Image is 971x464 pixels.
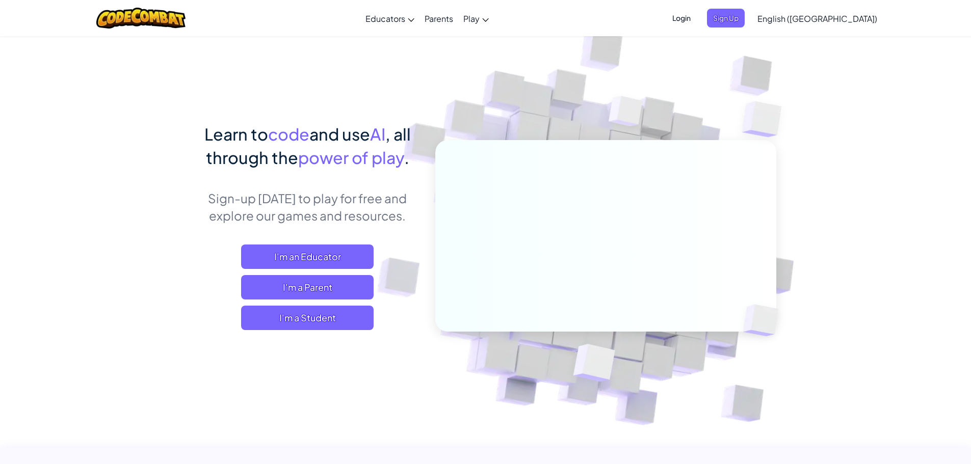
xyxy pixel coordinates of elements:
[463,13,480,24] span: Play
[204,124,268,144] span: Learn to
[726,283,802,358] img: Overlap cubes
[241,306,374,330] button: I'm a Student
[268,124,309,144] span: code
[370,124,385,144] span: AI
[360,5,419,32] a: Educators
[241,275,374,299] a: I'm a Parent
[195,189,420,224] p: Sign-up [DATE] to play for free and explore our games and resources.
[298,147,404,168] span: power of play
[707,9,745,28] button: Sign Up
[752,5,882,32] a: English ([GEOGRAPHIC_DATA])
[666,9,697,28] button: Login
[404,147,409,168] span: .
[241,244,374,269] a: I'm an Educator
[96,8,186,29] img: CodeCombat logo
[365,13,405,24] span: Educators
[419,5,458,32] a: Parents
[309,124,370,144] span: and use
[548,322,639,407] img: Overlap cubes
[722,76,810,162] img: Overlap cubes
[589,76,663,152] img: Overlap cubes
[757,13,877,24] span: English ([GEOGRAPHIC_DATA])
[458,5,494,32] a: Play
